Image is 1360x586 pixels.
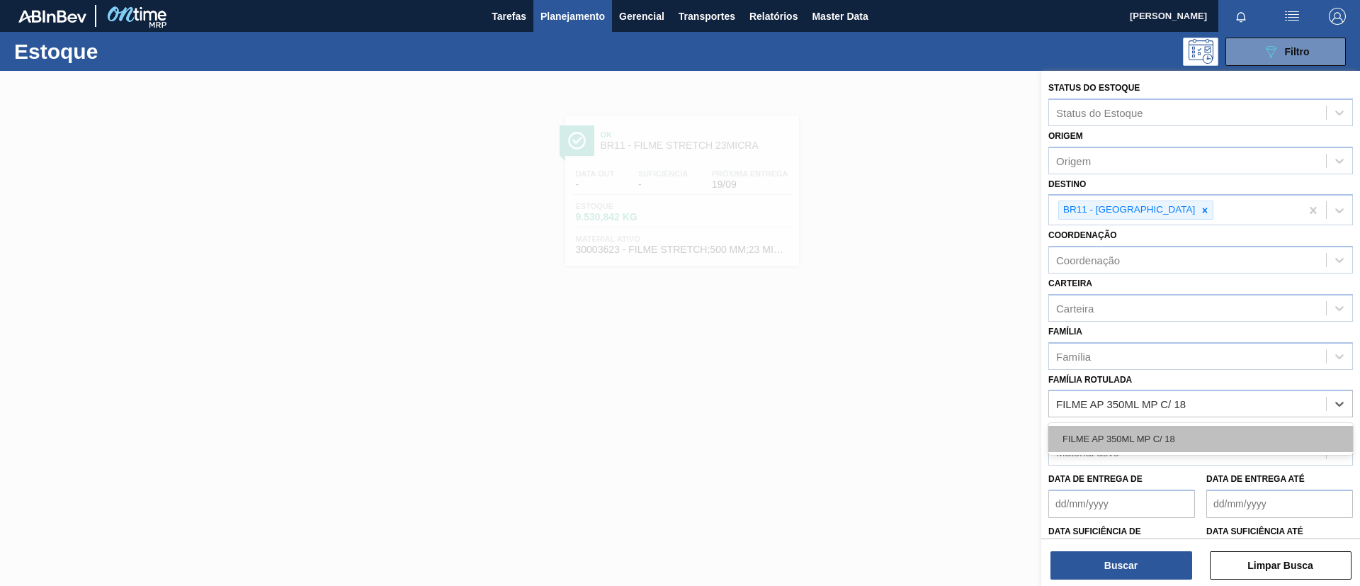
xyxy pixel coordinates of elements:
label: Data de Entrega até [1206,474,1305,484]
label: Origem [1048,131,1083,141]
span: Planejamento [540,8,605,25]
div: FILME AP 350ML MP C/ 18 [1048,426,1353,452]
div: Pogramando: nenhum usuário selecionado [1183,38,1218,66]
label: Destino [1048,179,1086,189]
button: Filtro [1225,38,1346,66]
span: Gerencial [619,8,664,25]
img: Logout [1329,8,1346,25]
label: Data de Entrega de [1048,474,1143,484]
button: Notificações [1218,6,1264,26]
div: BR11 - [GEOGRAPHIC_DATA] [1059,201,1197,219]
span: Filtro [1285,46,1310,57]
img: TNhmsLtSVTkK8tSr43FrP2fwEKptu5GPRR3wAAAABJRU5ErkJggg== [18,10,86,23]
label: Coordenação [1048,230,1117,240]
label: Data suficiência até [1206,526,1303,536]
img: userActions [1283,8,1300,25]
div: Status do Estoque [1056,106,1143,118]
span: Tarefas [492,8,526,25]
h1: Estoque [14,43,226,60]
div: Origem [1056,154,1091,167]
div: Família [1056,350,1091,362]
label: Família Rotulada [1048,375,1132,385]
label: Material ativo [1048,422,1119,432]
label: Carteira [1048,278,1092,288]
span: Master Data [812,8,868,25]
span: Relatórios [749,8,798,25]
input: dd/mm/yyyy [1048,490,1195,518]
label: Status do Estoque [1048,83,1140,93]
span: Transportes [679,8,735,25]
div: Coordenação [1056,254,1120,266]
label: Data suficiência de [1048,526,1141,536]
div: Carteira [1056,302,1094,314]
input: dd/mm/yyyy [1206,490,1353,518]
label: Família [1048,327,1082,337]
